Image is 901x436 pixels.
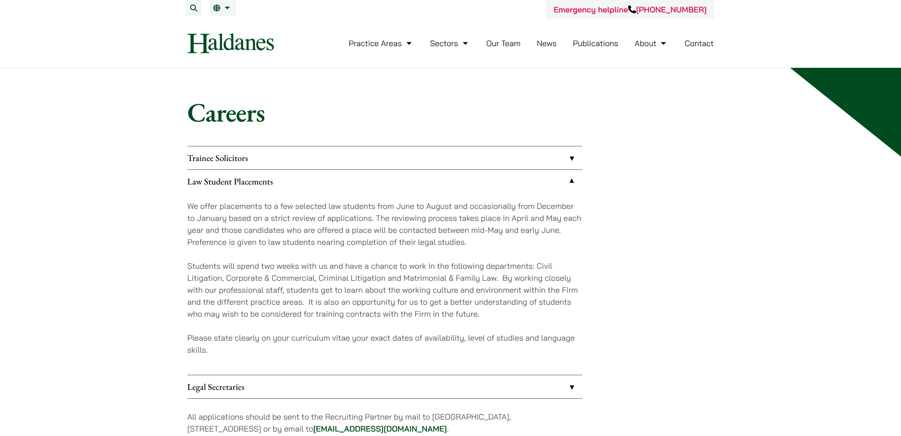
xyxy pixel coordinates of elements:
img: Logo of Haldanes [187,33,274,53]
a: Law Student Placements [187,170,582,193]
p: We offer placements to a few selected law students from June to August and occasionally from Dece... [187,200,582,248]
a: News [537,38,557,48]
a: Practice Areas [349,38,414,48]
p: Please state clearly on your curriculum vitae your exact dates of availability, level of studies ... [187,332,582,356]
a: Sectors [430,38,470,48]
a: Legal Secretaries [187,375,582,398]
a: Emergency helpline[PHONE_NUMBER] [554,4,706,15]
a: [EMAIL_ADDRESS][DOMAIN_NAME] [313,424,447,434]
a: EN [213,4,232,12]
a: Our Team [486,38,520,48]
a: About [635,38,668,48]
h1: Careers [187,96,714,128]
p: All applications should be sent to the Recruiting Partner by mail to [GEOGRAPHIC_DATA], [STREET_A... [187,411,582,435]
p: Students will spend two weeks with us and have a chance to work in the following departments: Civ... [187,260,582,320]
a: Trainee Solicitors [187,146,582,169]
a: Publications [573,38,619,48]
a: Contact [685,38,714,48]
div: Law Student Placements [187,193,582,375]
